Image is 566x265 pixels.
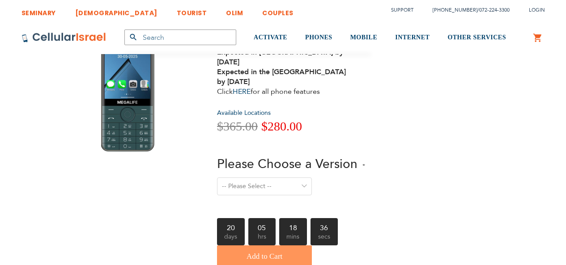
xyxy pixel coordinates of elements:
a: SEMINARY [21,2,56,19]
span: $365.00 [217,119,258,133]
span: mins [279,231,307,245]
span: MOBILE [350,34,378,41]
a: OLIM [226,2,243,19]
span: secs [311,231,338,245]
span: hrs [248,231,276,245]
a: Support [391,7,413,13]
span: Login [529,7,545,13]
strong: Expected in [GEOGRAPHIC_DATA] by [DATE] Expected in the [GEOGRAPHIC_DATA] by [DATE] [217,47,346,87]
span: INTERNET [395,34,430,41]
a: MOBILE [350,21,378,55]
b: 20 [217,218,245,231]
a: PHONES [305,21,332,55]
span: OTHER SERVICES [447,34,506,41]
li: / [424,4,510,17]
img: MEGALIFE B1 Zen PRE-ORDER [101,22,154,151]
a: [PHONE_NUMBER] [433,7,477,13]
a: ACTIVATE [254,21,287,55]
a: COUPLES [262,2,294,19]
b: 18 [279,218,307,231]
b: 05 [248,218,276,231]
b: 36 [311,218,338,231]
a: OTHER SERVICES [447,21,506,55]
a: [DEMOGRAPHIC_DATA] [75,2,157,19]
input: Search [124,29,236,45]
a: Available Locations [217,109,271,117]
a: HERE [233,87,251,97]
div: Click for all phone features [217,47,356,97]
a: INTERNET [395,21,430,55]
a: 072-224-3300 [479,7,510,13]
span: days [217,231,245,245]
span: Please Choose a Version [217,156,357,172]
span: ACTIVATE [254,34,287,41]
span: $280.00 [261,119,302,133]
img: Cellular Israel Logo [21,32,106,43]
a: TOURIST [177,2,207,19]
span: PHONES [305,34,332,41]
